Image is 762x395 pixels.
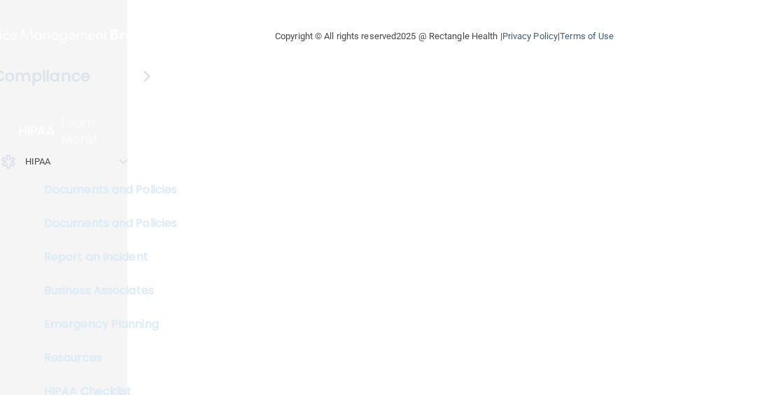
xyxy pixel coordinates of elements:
[9,317,200,331] p: Emergency Planning
[9,216,200,230] p: Documents and Policies
[19,123,55,139] p: HIPAA
[502,31,558,41] a: Privacy Policy
[9,351,200,365] p: Resources
[9,284,200,298] p: Business Associates
[9,250,200,264] p: Report an Incident
[560,31,614,41] a: Terms of Use
[25,153,51,170] p: HIPAA
[62,114,128,148] p: Learn More!
[189,14,700,59] div: Copyright © All rights reserved 2025 @ Rectangle Health | |
[9,183,200,197] p: Documents and Policies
